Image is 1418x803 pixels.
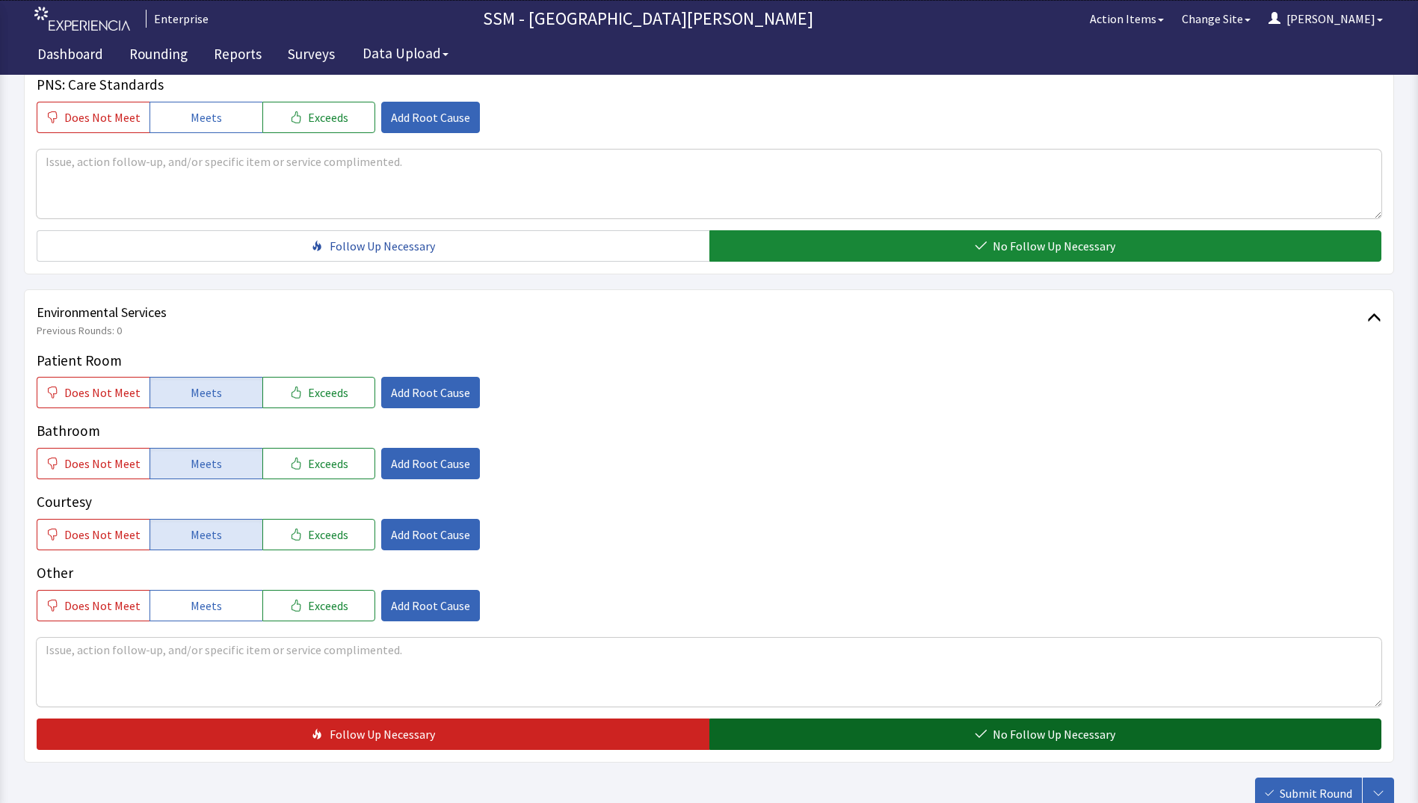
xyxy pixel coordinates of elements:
[203,37,273,75] a: Reports
[146,10,209,28] div: Enterprise
[37,420,1381,442] p: Bathroom
[149,102,262,133] button: Meets
[330,237,435,255] span: Follow Up Necessary
[277,37,346,75] a: Surveys
[381,377,480,408] button: Add Root Cause
[191,455,222,473] span: Meets
[64,108,141,126] span: Does Not Meet
[149,519,262,550] button: Meets
[64,526,141,544] span: Does Not Meet
[1173,4,1260,34] button: Change Site
[37,350,1381,372] p: Patient Room
[64,455,141,473] span: Does Not Meet
[37,74,1381,96] p: PNS: Care Standards
[308,384,348,401] span: Exceeds
[709,230,1382,262] button: No Follow Up Necessary
[262,590,375,621] button: Exceeds
[37,302,1367,323] span: Environmental Services
[262,377,375,408] button: Exceeds
[118,37,199,75] a: Rounding
[37,719,709,750] button: Follow Up Necessary
[308,597,348,615] span: Exceeds
[37,377,149,408] button: Does Not Meet
[391,597,470,615] span: Add Root Cause
[191,108,222,126] span: Meets
[1260,4,1392,34] button: [PERSON_NAME]
[993,725,1115,743] span: No Follow Up Necessary
[26,37,114,75] a: Dashboard
[149,590,262,621] button: Meets
[191,597,222,615] span: Meets
[262,102,375,133] button: Exceeds
[215,7,1081,31] p: SSM - [GEOGRAPHIC_DATA][PERSON_NAME]
[37,230,709,262] button: Follow Up Necessary
[391,108,470,126] span: Add Root Cause
[262,448,375,479] button: Exceeds
[149,448,262,479] button: Meets
[37,323,1367,338] span: Previous Rounds: 0
[37,448,149,479] button: Does Not Meet
[709,719,1382,750] button: No Follow Up Necessary
[191,384,222,401] span: Meets
[149,377,262,408] button: Meets
[37,102,149,133] button: Does Not Meet
[391,384,470,401] span: Add Root Cause
[391,455,470,473] span: Add Root Cause
[37,562,1381,584] p: Other
[381,102,480,133] button: Add Root Cause
[308,108,348,126] span: Exceeds
[354,40,457,67] button: Data Upload
[37,519,149,550] button: Does Not Meet
[34,7,130,31] img: experiencia_logo.png
[1081,4,1173,34] button: Action Items
[308,455,348,473] span: Exceeds
[381,448,480,479] button: Add Root Cause
[37,590,149,621] button: Does Not Meet
[37,491,1381,513] p: Courtesy
[64,597,141,615] span: Does Not Meet
[1280,784,1352,802] span: Submit Round
[391,526,470,544] span: Add Root Cause
[191,526,222,544] span: Meets
[262,519,375,550] button: Exceeds
[381,590,480,621] button: Add Root Cause
[993,237,1115,255] span: No Follow Up Necessary
[308,526,348,544] span: Exceeds
[64,384,141,401] span: Does Not Meet
[381,519,480,550] button: Add Root Cause
[330,725,435,743] span: Follow Up Necessary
